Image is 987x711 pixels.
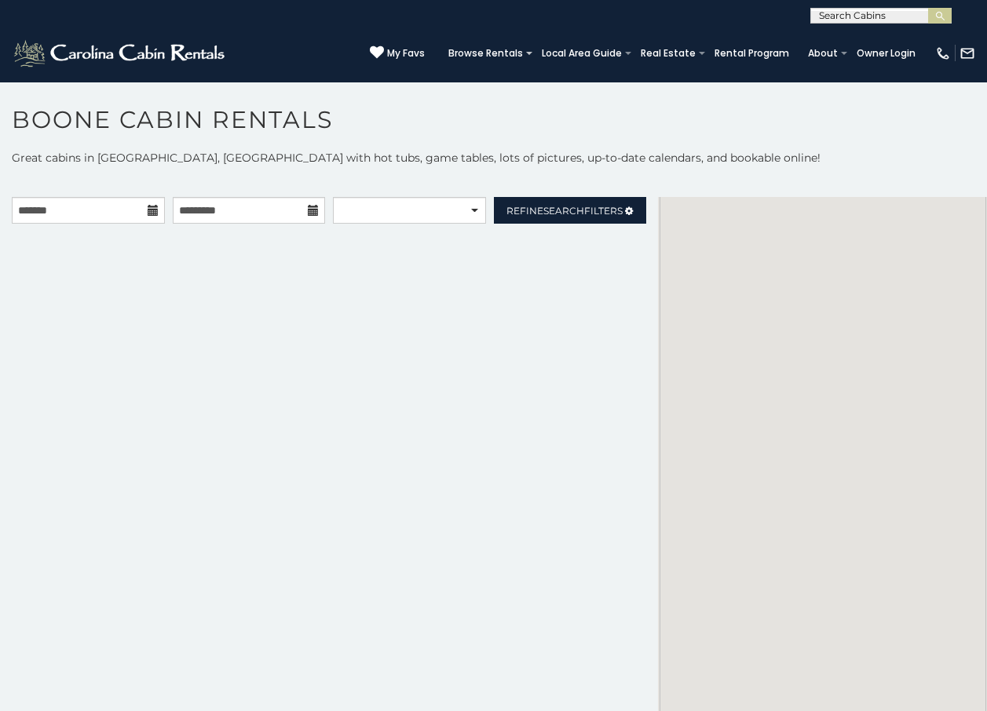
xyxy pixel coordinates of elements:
[534,42,630,64] a: Local Area Guide
[707,42,797,64] a: Rental Program
[849,42,923,64] a: Owner Login
[370,46,425,61] a: My Favs
[935,46,951,61] img: phone-regular-white.png
[440,42,531,64] a: Browse Rentals
[12,38,229,69] img: White-1-2.png
[633,42,704,64] a: Real Estate
[387,46,425,60] span: My Favs
[960,46,975,61] img: mail-regular-white.png
[494,197,647,224] a: RefineSearchFilters
[543,205,584,217] span: Search
[800,42,846,64] a: About
[506,205,623,217] span: Refine Filters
